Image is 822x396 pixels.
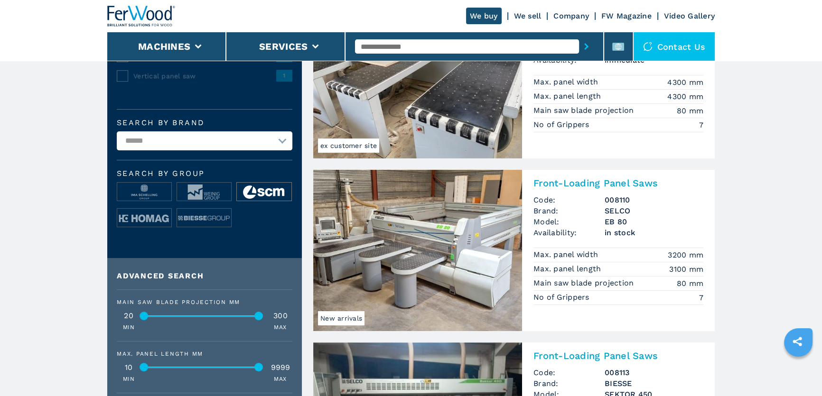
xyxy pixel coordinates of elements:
em: 3200 mm [668,249,703,260]
span: Code: [533,194,605,205]
img: image [177,209,231,228]
img: Contact us [643,42,653,51]
span: 1 [276,70,292,81]
button: submit-button [579,36,594,57]
button: Machines [138,41,190,52]
img: Front-Loading Panel Saws SELCO EB 80 [313,170,522,331]
div: Max. panel length mm [117,351,292,357]
span: Model: [533,216,605,227]
div: 10 [117,364,140,371]
em: 80 mm [677,105,703,116]
em: 7 [699,120,703,130]
span: ex customer site [318,138,379,153]
img: Ferwood [107,6,176,27]
div: Advanced search [117,272,292,280]
span: New arrivals [318,311,364,325]
p: Max. panel width [533,249,600,260]
span: Search by group [117,170,292,177]
span: Brand: [533,378,605,389]
a: Video Gallery [664,11,715,20]
em: 4300 mm [667,77,703,88]
h2: Front-Loading Panel Saws [533,350,703,361]
h3: BIESSE [605,378,703,389]
p: No of Grippers [533,292,592,303]
p: Max. panel width [533,77,600,87]
img: image [117,183,171,202]
p: MIN [123,375,134,383]
a: Front-Loading Panel Saws SELCO EB 80New arrivalsFront-Loading Panel SawsCode:008110Brand:SELCOMod... [313,170,715,331]
em: 7 [699,292,703,303]
em: 3100 mm [669,264,703,275]
a: We sell [514,11,542,20]
h3: 008110 [605,194,703,205]
div: 9999 [269,364,292,371]
h3: 008113 [605,367,703,378]
img: image [177,183,231,202]
h3: SELCO [605,205,703,216]
p: MIN [123,323,134,332]
a: We buy [466,8,502,24]
div: Main saw blade projection mm [117,299,292,305]
img: image [237,183,291,202]
span: Brand: [533,205,605,216]
div: 20 [117,312,140,320]
button: Services [259,41,308,52]
span: Availability: [533,227,605,238]
p: Max. panel length [533,264,604,274]
img: image [117,209,171,228]
p: Max. panel length [533,91,604,101]
iframe: Chat [782,353,815,389]
label: Search by brand [117,119,292,127]
a: FW Magazine [601,11,652,20]
p: No of Grippers [533,120,592,130]
a: Company [553,11,589,20]
h2: Front-Loading Panel Saws [533,177,703,189]
div: 300 [269,312,292,320]
p: Main saw blade projection [533,105,636,116]
span: Code: [533,367,605,378]
span: in stock [605,227,703,238]
em: 80 mm [677,278,703,289]
p: Main saw blade projection [533,278,636,288]
span: Vertical panel saw [133,71,276,81]
h3: EB 80 [605,216,703,227]
a: sharethis [785,330,809,353]
p: MAX [274,323,286,332]
p: MAX [274,375,286,383]
em: 4300 mm [667,91,703,102]
div: Contact us [634,32,715,61]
